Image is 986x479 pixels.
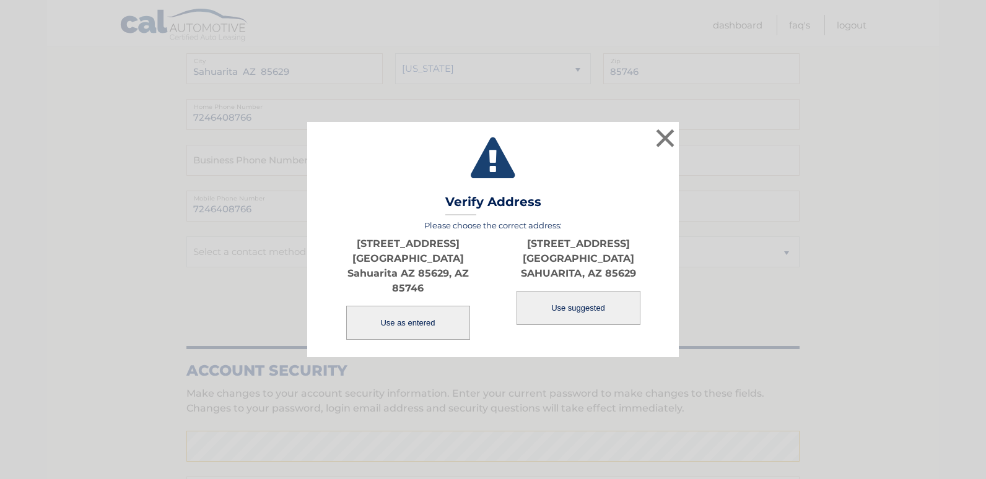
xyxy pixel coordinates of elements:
p: [STREET_ADDRESS][GEOGRAPHIC_DATA] Sahuarita AZ 85629, AZ 85746 [323,236,493,296]
button: Use as entered [346,306,470,340]
div: Please choose the correct address: [323,220,663,341]
button: × [653,126,678,150]
button: Use suggested [517,291,640,325]
p: [STREET_ADDRESS][GEOGRAPHIC_DATA] SAHUARITA, AZ 85629 [493,236,663,281]
h3: Verify Address [445,194,541,216]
